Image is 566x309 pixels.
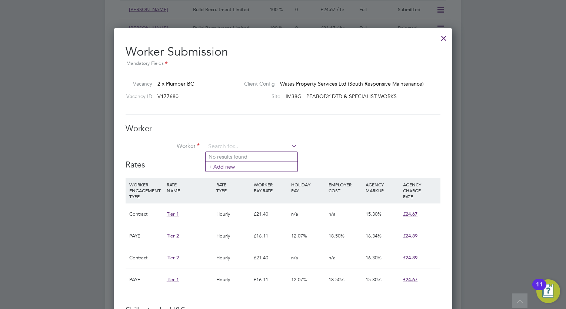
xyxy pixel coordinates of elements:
div: RATE NAME [165,178,214,197]
label: Worker [126,142,200,150]
h3: Worker [126,123,440,134]
div: Hourly [214,247,252,269]
div: WORKER PAY RATE [252,178,289,197]
label: Client Config [238,80,275,87]
div: Hourly [214,225,252,247]
span: n/a [291,255,298,261]
span: Tier 2 [167,255,179,261]
span: n/a [291,211,298,217]
span: 12.07% [291,276,307,283]
div: PAYE [127,225,165,247]
div: HOLIDAY PAY [289,178,327,197]
span: 2 x Plumber BC [157,80,194,87]
div: 11 [536,285,543,294]
label: Vacancy ID [123,93,152,100]
span: £24.89 [403,255,417,261]
label: Site [238,93,280,100]
div: PAYE [127,269,165,290]
div: Contract [127,203,165,225]
span: 12.07% [291,233,307,239]
div: AGENCY CHARGE RATE [401,178,439,203]
span: £24.89 [403,233,417,239]
div: £21.40 [252,203,289,225]
div: £16.11 [252,269,289,290]
span: Tier 2 [167,233,179,239]
span: 15.30% [366,276,382,283]
button: Open Resource Center, 11 new notifications [536,279,560,303]
div: £21.40 [252,247,289,269]
span: £24.67 [403,211,417,217]
div: Hourly [214,203,252,225]
h3: Rates [126,160,440,170]
span: IM38G - PEABODY DTD & SPECIALIST WORKS [286,93,397,100]
label: Vacancy [123,80,152,87]
span: Wates Property Services Ltd (South Responsive Maintenance) [280,80,424,87]
span: Tier 1 [167,211,179,217]
div: RATE TYPE [214,178,252,197]
div: Mandatory Fields [126,60,440,68]
div: AGENCY MARKUP [364,178,401,197]
span: £24.67 [403,276,417,283]
span: 18.50% [329,233,344,239]
div: WORKER ENGAGEMENT TYPE [127,178,165,203]
span: Tier 1 [167,276,179,283]
li: No results found [206,152,297,162]
h2: Worker Submission [126,39,440,68]
span: n/a [329,255,336,261]
span: 15.30% [366,211,382,217]
div: Contract [127,247,165,269]
li: + Add new [206,162,297,172]
input: Search for... [206,141,297,152]
span: 16.34% [366,233,382,239]
div: Hourly [214,269,252,290]
div: £16.11 [252,225,289,247]
div: EMPLOYER COST [327,178,364,197]
span: 18.50% [329,276,344,283]
span: 16.30% [366,255,382,261]
span: n/a [329,211,336,217]
span: V177680 [157,93,179,100]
